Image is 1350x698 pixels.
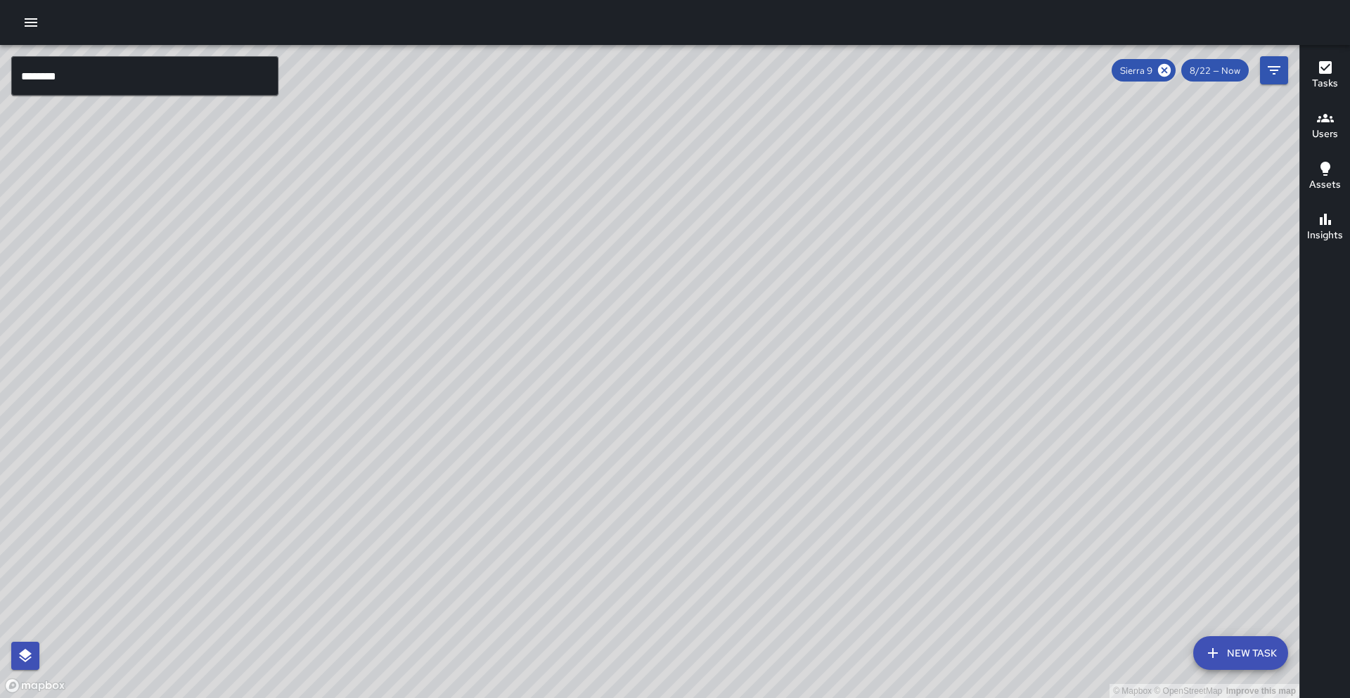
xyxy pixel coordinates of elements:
button: Assets [1300,152,1350,202]
button: New Task [1193,636,1288,670]
button: Users [1300,101,1350,152]
h6: Users [1312,127,1338,142]
button: Tasks [1300,51,1350,101]
h6: Tasks [1312,76,1338,91]
div: Sierra 9 [1112,59,1176,82]
h6: Assets [1309,177,1341,193]
span: Sierra 9 [1112,65,1161,77]
button: Filters [1260,56,1288,84]
button: Insights [1300,202,1350,253]
span: 8/22 — Now [1181,65,1249,77]
h6: Insights [1307,228,1343,243]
